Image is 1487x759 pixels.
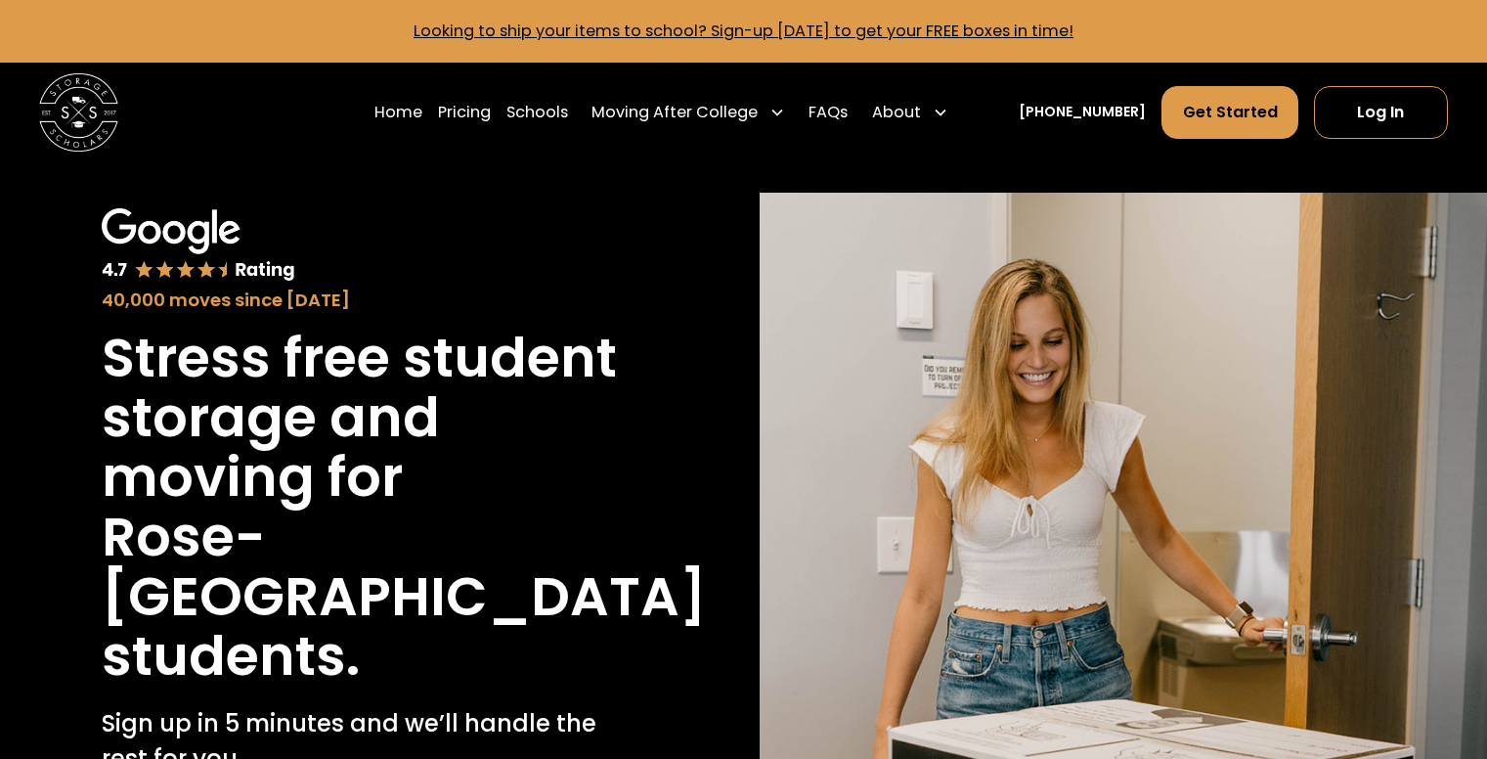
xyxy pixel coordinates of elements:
a: Looking to ship your items to school? Sign-up [DATE] to get your FREE boxes in time! [414,20,1073,42]
a: Pricing [438,85,491,140]
a: FAQs [809,85,848,140]
a: Get Started [1161,86,1297,139]
a: [PHONE_NUMBER] [1019,102,1146,122]
img: Storage Scholars main logo [39,73,118,153]
h1: students. [102,627,360,687]
a: Home [374,85,422,140]
h1: Stress free student storage and moving for [102,329,626,508]
a: Schools [506,85,568,140]
a: Log In [1314,86,1448,139]
div: 40,000 moves since [DATE] [102,287,626,313]
div: Moving After College [591,101,758,124]
img: Google 4.7 star rating [102,208,294,283]
div: About [872,101,921,124]
h1: Rose-[GEOGRAPHIC_DATA] [102,508,706,627]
